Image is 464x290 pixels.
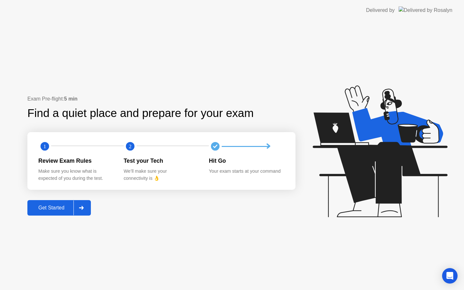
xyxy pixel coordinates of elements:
[129,143,131,150] text: 2
[29,205,73,211] div: Get Started
[442,268,458,284] div: Open Intercom Messenger
[43,143,46,150] text: 1
[38,157,113,165] div: Review Exam Rules
[124,157,199,165] div: Test your Tech
[209,168,284,175] div: Your exam starts at your command
[27,95,295,103] div: Exam Pre-flight:
[27,105,255,122] div: Find a quiet place and prepare for your exam
[399,6,452,14] img: Delivered by Rosalyn
[27,200,91,216] button: Get Started
[38,168,113,182] div: Make sure you know what is expected of you during the test.
[209,157,284,165] div: Hit Go
[366,6,395,14] div: Delivered by
[124,168,199,182] div: We’ll make sure your connectivity is 👌
[64,96,78,101] b: 5 min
